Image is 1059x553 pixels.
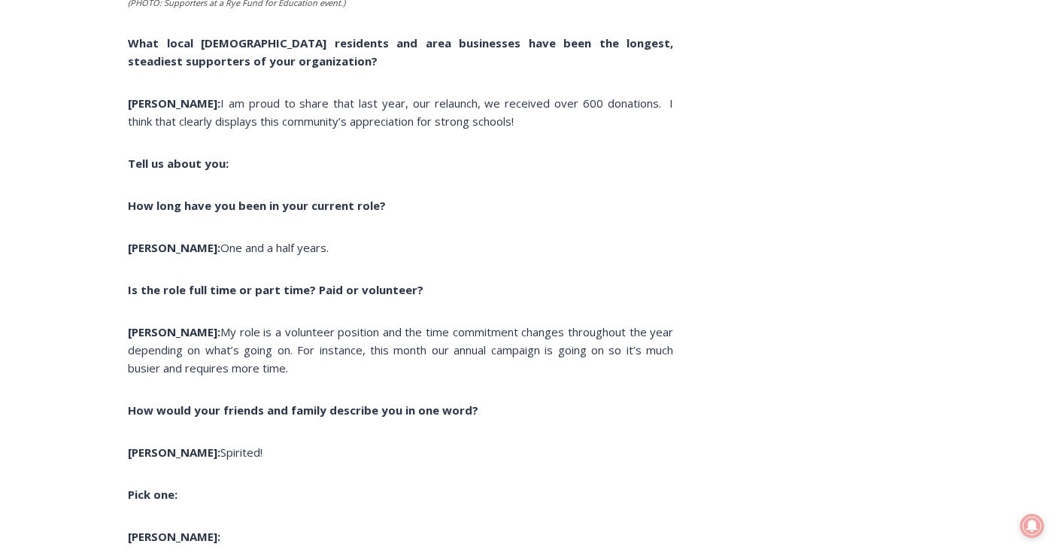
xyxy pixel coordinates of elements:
[128,282,423,297] b: Is the role full time or part time? Paid or volunteer?
[128,96,220,111] b: [PERSON_NAME]:
[128,324,673,375] span: My role is a volunteer position and the time commitment changes throughout the year depending on ...
[220,240,329,255] span: One and a half years.
[128,198,386,213] b: How long have you been in your current role?
[128,487,178,502] b: Pick one:
[128,240,220,255] b: [PERSON_NAME]:
[128,529,220,544] b: [PERSON_NAME]:
[128,445,220,460] b: [PERSON_NAME]:
[128,96,673,129] span: I am proud to share that last year, our relaunch, we received over 600 donations. I think that cl...
[220,445,262,460] span: Spirited!
[128,324,220,339] b: [PERSON_NAME]:
[128,35,673,68] b: What local [DEMOGRAPHIC_DATA] residents and area businesses have been the longest, steadiest supp...
[128,403,478,418] b: How would your friends and family describe you in one word?
[128,156,229,171] b: Tell us about you:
